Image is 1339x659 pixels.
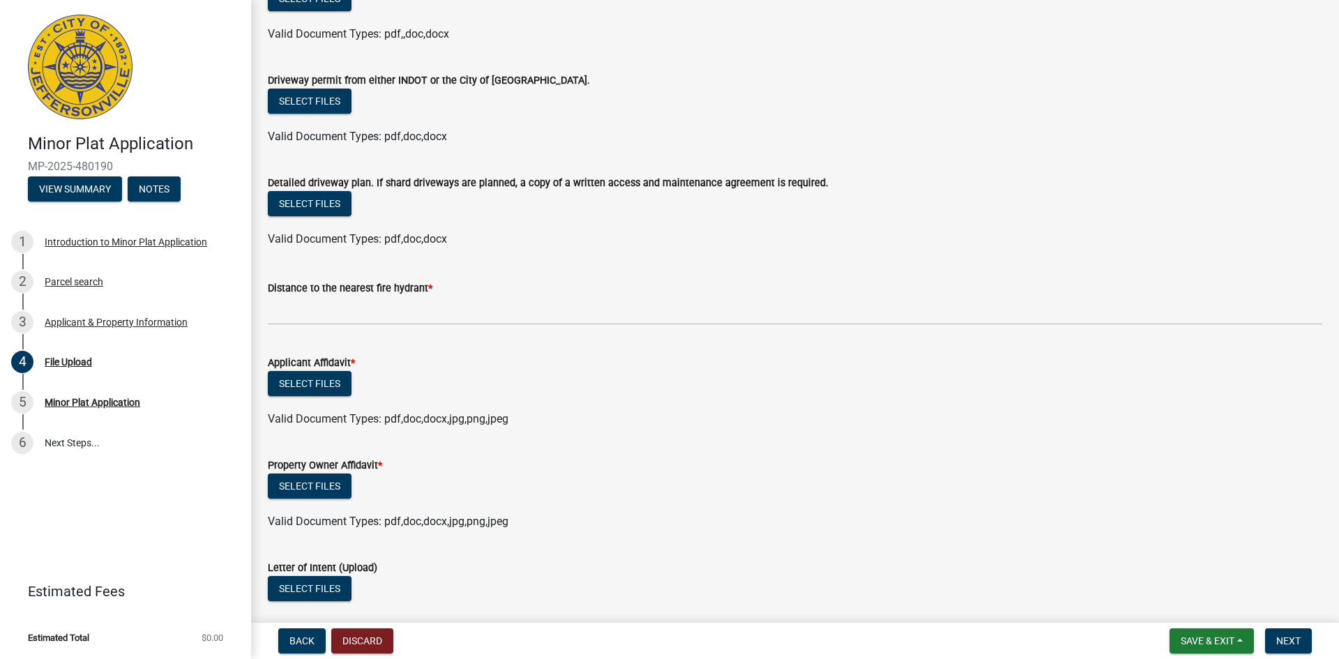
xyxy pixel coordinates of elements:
img: City of Jeffersonville, Indiana [28,15,133,119]
span: Back [289,635,315,646]
div: File Upload [45,357,92,367]
button: View Summary [28,176,122,202]
span: Save & Exit [1181,635,1234,646]
wm-modal-confirm: Notes [128,184,181,195]
label: Letter of Intent (Upload) [268,563,377,573]
span: Estimated Total [28,633,89,642]
div: Parcel search [45,277,103,287]
h4: Minor Plat Application [28,134,240,154]
div: 5 [11,391,33,414]
button: Select files [268,191,351,216]
button: Select files [268,474,351,499]
button: Save & Exit [1170,628,1254,653]
span: $0.00 [202,633,223,642]
span: Valid Document Types: pdf,doc,docx,jpg,png,jpeg [268,412,508,425]
button: Back [278,628,326,653]
div: 1 [11,231,33,253]
button: Select files [268,576,351,601]
span: Next [1276,635,1301,646]
a: Estimated Fees [11,577,229,605]
span: Valid Document Types: pdf,doc,docx,jpg,png,jpeg [268,515,508,528]
div: 4 [11,351,33,373]
label: Driveway permit from either INDOT or the City of [GEOGRAPHIC_DATA]. [268,76,590,86]
label: Property Owner Affidavit [268,461,382,471]
div: Introduction to Minor Plat Application [45,237,207,247]
button: Discard [331,628,393,653]
span: Valid Document Types: pdf,,doc,docx [268,27,449,40]
div: Minor Plat Application [45,397,140,407]
div: Applicant & Property Information [45,317,188,327]
span: Valid Document Types: pdf,doc,docx [268,130,447,143]
div: 3 [11,311,33,333]
label: Applicant Affidavit [268,358,355,368]
div: 2 [11,271,33,293]
button: Select files [268,89,351,114]
label: Detailed driveway plan. If shard driveways are planned, a copy of a written access and maintenanc... [268,179,829,188]
button: Select files [268,371,351,396]
button: Next [1265,628,1312,653]
span: MP-2025-480190 [28,160,223,173]
label: Distance to the nearest fire hydrant [268,284,432,294]
span: Valid Document Types: pdf,doc,docx [268,232,447,245]
wm-modal-confirm: Summary [28,184,122,195]
div: 6 [11,432,33,454]
button: Notes [128,176,181,202]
